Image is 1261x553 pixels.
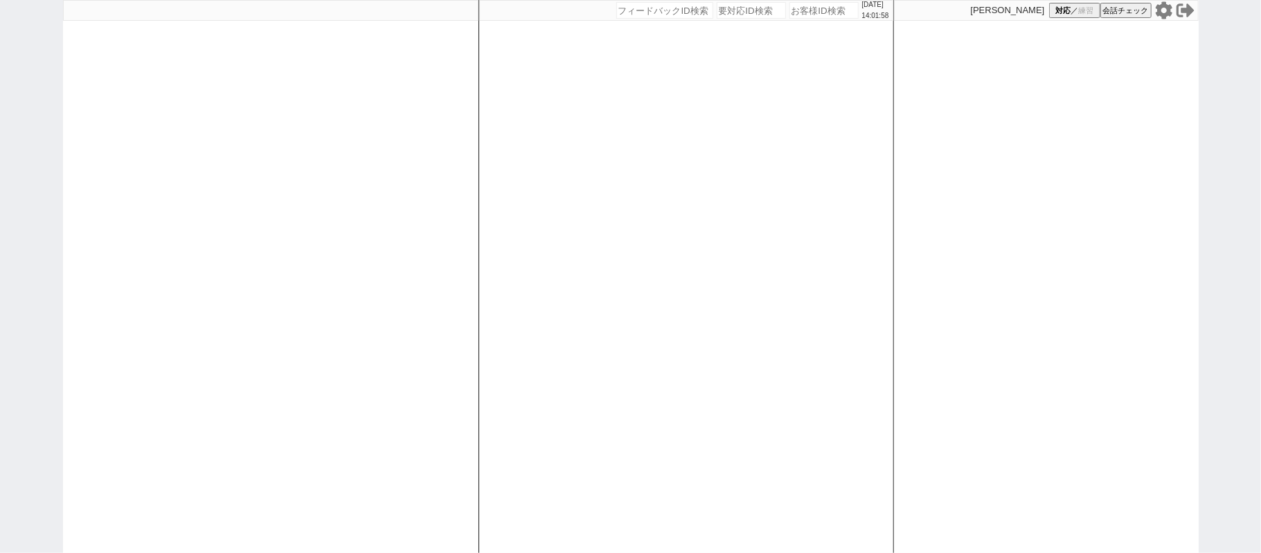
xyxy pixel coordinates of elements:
span: 練習 [1078,6,1093,16]
input: お客様ID検索 [789,2,859,19]
p: [PERSON_NAME] [971,5,1045,16]
button: 会話チェック [1100,3,1152,18]
span: 会話チェック [1103,6,1149,16]
input: フィードバックID検索 [616,2,713,19]
p: 14:01:58 [862,10,889,21]
span: 対応 [1055,6,1071,16]
button: 対応／練習 [1049,3,1100,18]
input: 要対応ID検索 [717,2,786,19]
